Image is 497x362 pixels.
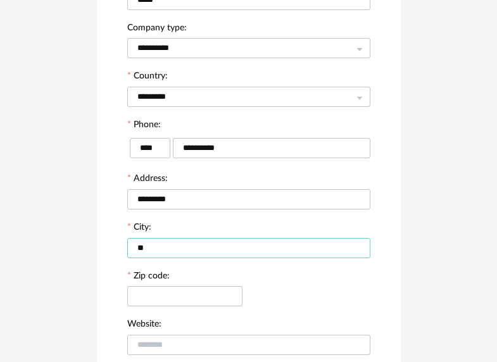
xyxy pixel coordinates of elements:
[127,72,168,83] label: Country:
[127,23,187,35] label: Company type:
[127,320,161,331] label: Website:
[127,174,168,185] label: Address:
[127,271,170,283] label: Zip code:
[127,223,151,234] label: City:
[127,120,161,132] label: Phone:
